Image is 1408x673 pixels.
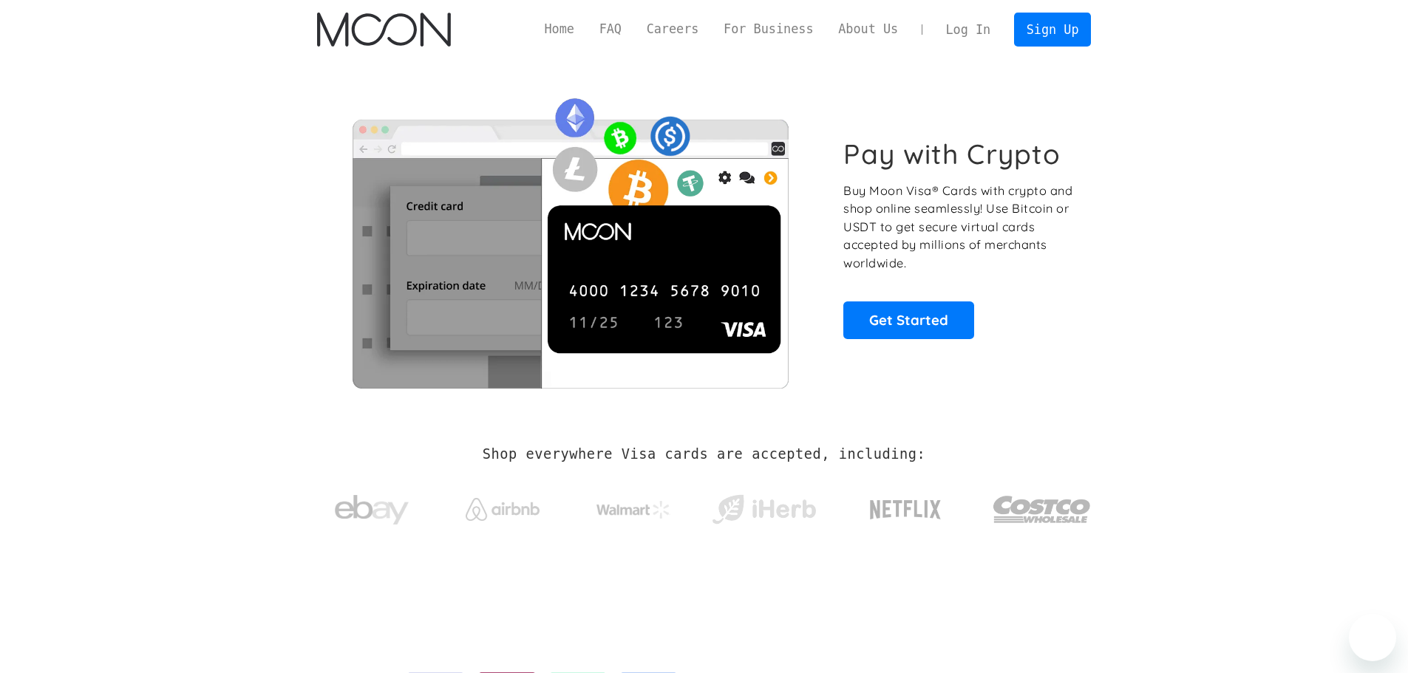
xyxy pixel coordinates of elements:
a: Airbnb [447,483,557,528]
a: Netflix [840,476,972,536]
a: For Business [711,20,826,38]
a: ebay [317,472,427,541]
a: Walmart [578,486,688,526]
img: iHerb [709,491,819,529]
a: Home [532,20,587,38]
img: Netflix [868,491,942,528]
a: Get Started [843,301,974,338]
h2: Shop everywhere Visa cards are accepted, including: [483,446,925,462]
img: Moon Logo [317,13,451,47]
img: ebay [335,487,409,533]
a: Careers [634,20,711,38]
img: Airbnb [466,498,540,521]
img: Moon Cards let you spend your crypto anywhere Visa is accepted. [317,88,823,388]
a: iHerb [709,476,819,536]
h1: Pay with Crypto [843,137,1061,171]
p: Buy Moon Visa® Cards with crypto and shop online seamlessly! Use Bitcoin or USDT to get secure vi... [843,182,1075,273]
iframe: Кнопка запуска окна обмена сообщениями [1349,614,1396,661]
a: FAQ [587,20,634,38]
img: Walmart [596,501,670,519]
a: home [317,13,451,47]
a: Log In [933,13,1003,46]
a: Sign Up [1014,13,1091,46]
a: Costco [993,467,1092,544]
img: Costco [993,482,1092,537]
a: About Us [826,20,911,38]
